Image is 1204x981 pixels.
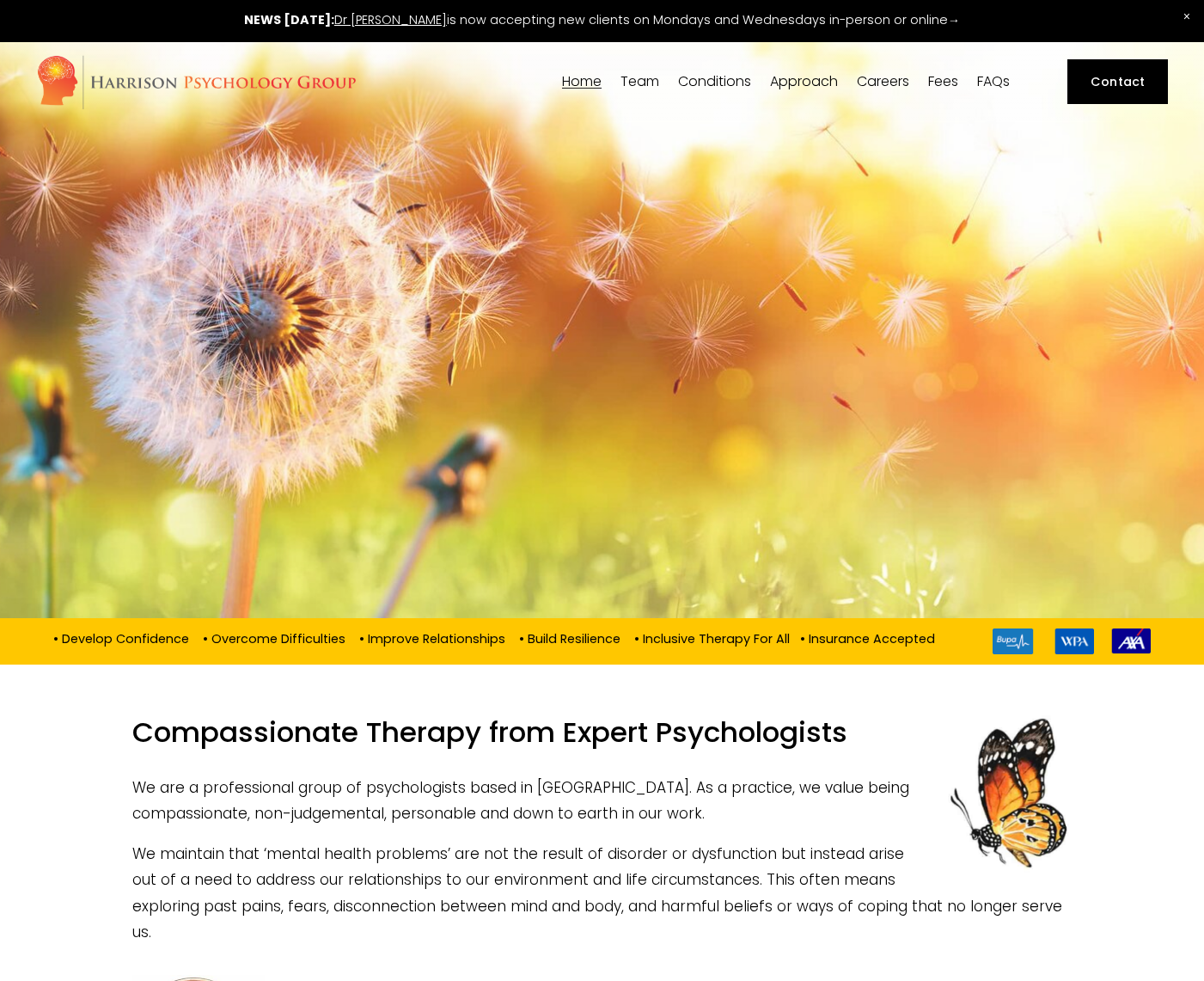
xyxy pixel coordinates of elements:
[977,74,1010,90] a: FAQs
[620,75,659,89] span: Team
[562,74,602,90] a: Home
[132,775,1072,827] p: We are a professional group of psychologists based in [GEOGRAPHIC_DATA]. As a practice, we value ...
[36,54,357,110] img: Harrison Psychology Group
[857,74,909,90] a: Careers
[770,75,838,89] span: Approach
[334,11,447,28] a: Dr [PERSON_NAME]
[678,75,751,89] span: Conditions
[770,74,838,90] a: folder dropdown
[678,74,751,90] a: folder dropdown
[620,74,659,90] a: folder dropdown
[132,841,1072,946] p: We maintain that ‘mental health problems’ are not the result of disorder or dysfunction but inste...
[132,715,1072,760] h1: Compassionate Therapy from Expert Psychologists
[53,628,935,647] p: • Develop Confidence • Overcome Difficulties • Improve Relationships • Build Resilience • Inclusi...
[1067,59,1168,105] a: Contact
[928,74,958,90] a: Fees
